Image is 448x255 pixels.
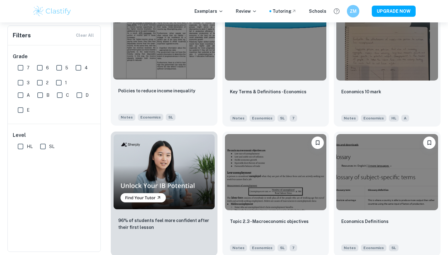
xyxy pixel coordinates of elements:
[309,8,326,15] a: Schools
[341,244,358,251] span: Notes
[65,79,67,86] span: 1
[336,4,438,81] img: Economics Notes example thumbnail: Economics 10 mark
[250,115,275,122] span: Economics
[347,5,359,17] button: ZM
[236,8,257,15] p: Review
[225,134,327,210] img: Economics Notes example thumbnail: Topic 2.3 - Macroeconomic objectives
[336,134,438,210] img: Economics Notes example thumbnail: Economics Definitions
[350,8,357,15] h6: ZM
[166,114,175,121] span: SL
[225,4,327,81] img: Economics Notes example thumbnail: Key Terms & Definitions - Economics
[138,114,163,121] span: Economics
[331,6,342,16] button: Help and Feedback
[230,115,247,122] span: Notes
[311,137,324,149] button: Bookmark
[113,3,215,80] img: Economics Notes example thumbnail: Policies to reduce income inequality
[230,244,247,251] span: Notes
[389,244,399,251] span: SL
[278,244,287,251] span: SL
[341,115,358,122] span: Notes
[372,6,416,17] button: UPGRADE NOW
[273,8,296,15] a: Tutoring
[13,132,96,139] h6: Level
[389,115,399,122] span: HL
[32,5,72,17] img: Clastify logo
[27,107,30,114] span: E
[423,137,436,149] button: Bookmark
[27,143,33,150] span: HL
[113,134,215,210] img: Thumbnail
[250,244,275,251] span: Economics
[230,88,306,95] p: Key Terms & Definitions - Economics
[118,114,135,121] span: Notes
[290,115,297,122] span: 7
[361,115,386,122] span: Economics
[66,92,69,99] span: C
[49,143,54,150] span: SL
[13,31,31,40] h6: Filters
[85,64,88,71] span: 4
[46,79,49,86] span: 2
[341,88,381,95] p: Economics 10 mark
[13,53,96,60] h6: Grade
[27,64,30,71] span: 7
[111,2,217,127] a: BookmarkPolicies to reduce income inequality NotesEconomicsSL
[361,244,386,251] span: Economics
[290,244,297,251] span: 7
[118,217,210,231] p: 96% of students feel more confident after their first lesson
[86,92,89,99] span: D
[334,2,441,127] a: BookmarkEconomics 10 markNotesEconomicsHLA
[118,87,195,94] p: Policies to reduce income inequality
[27,92,30,99] span: A
[341,218,389,225] p: Economics Definitions
[46,64,49,71] span: 6
[401,115,409,122] span: A
[194,8,223,15] p: Exemplars
[278,115,287,122] span: SL
[46,92,49,99] span: B
[65,64,68,71] span: 5
[222,2,329,127] a: BookmarkKey Terms & Definitions - EconomicsNotesEconomicsSL7
[230,218,309,225] p: Topic 2.3 - Macroeconomic objectives
[27,79,30,86] span: 3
